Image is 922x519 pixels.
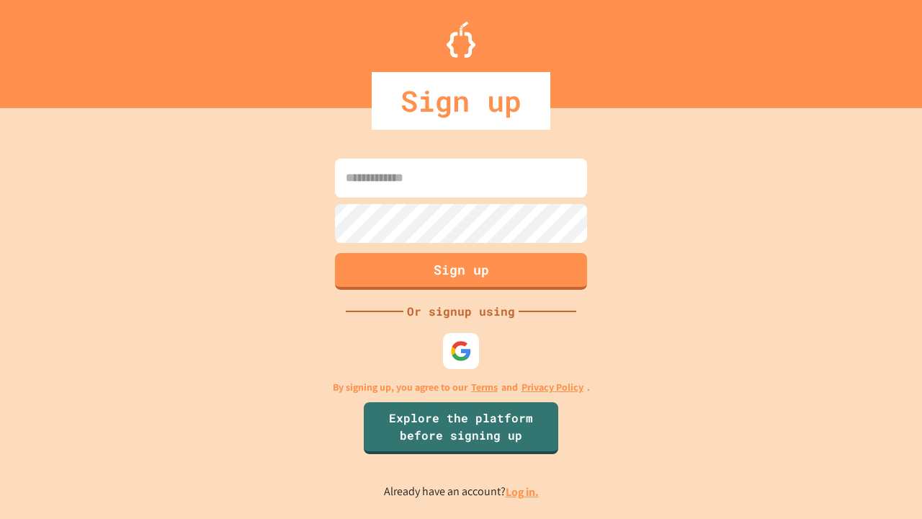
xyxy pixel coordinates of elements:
[335,253,587,290] button: Sign up
[364,402,558,454] a: Explore the platform before signing up
[403,303,519,320] div: Or signup using
[384,483,539,501] p: Already have an account?
[471,380,498,395] a: Terms
[450,340,472,362] img: google-icon.svg
[522,380,583,395] a: Privacy Policy
[506,484,539,500] a: Log in.
[447,22,475,58] img: Logo.svg
[372,72,550,130] div: Sign up
[333,380,590,395] p: By signing up, you agree to our and .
